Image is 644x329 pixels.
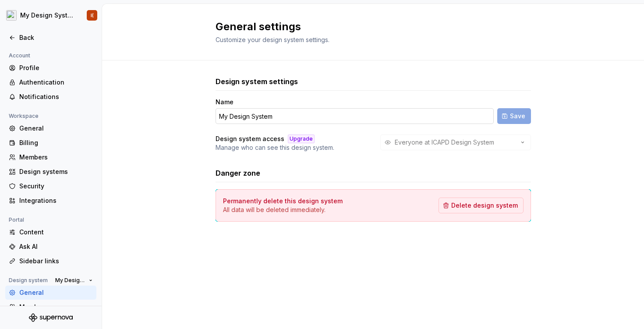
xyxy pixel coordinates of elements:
[5,179,96,193] a: Security
[5,215,28,225] div: Portal
[5,194,96,208] a: Integrations
[216,168,260,178] h3: Danger zone
[5,165,96,179] a: Design systems
[439,198,524,213] button: Delete design system
[19,124,93,133] div: General
[5,240,96,254] a: Ask AI
[19,33,93,42] div: Back
[288,134,315,143] div: Upgrade
[19,153,93,162] div: Members
[19,257,93,265] div: Sidebar links
[5,300,96,314] a: Members
[19,78,93,87] div: Authentication
[5,61,96,75] a: Profile
[5,254,96,268] a: Sidebar links
[6,10,17,21] img: 6523a3b9-8e87-42c6-9977-0b9a54b06238.png
[19,167,93,176] div: Design systems
[216,76,298,87] h3: Design system settings
[55,277,85,284] span: My Design System
[5,286,96,300] a: General
[19,242,93,251] div: Ask AI
[29,313,73,322] svg: Supernova Logo
[451,201,518,210] span: Delete design system
[20,11,76,20] div: My Design System
[19,92,93,101] div: Notifications
[5,121,96,135] a: General
[2,6,100,25] button: My Design SystemI(
[5,111,42,121] div: Workspace
[5,90,96,104] a: Notifications
[19,138,93,147] div: Billing
[5,75,96,89] a: Authentication
[19,182,93,191] div: Security
[223,197,343,205] h4: Permanently delete this design system
[5,136,96,150] a: Billing
[216,98,234,106] label: Name
[216,36,329,43] span: Customize your design system settings.
[5,225,96,239] a: Content
[19,228,93,237] div: Content
[5,50,34,61] div: Account
[5,150,96,164] a: Members
[216,20,520,34] h2: General settings
[19,303,93,311] div: Members
[223,205,343,214] p: All data will be deleted immediately.
[216,134,284,143] h4: Design system access
[91,12,94,19] div: I(
[19,288,93,297] div: General
[5,275,51,286] div: Design system
[19,64,93,72] div: Profile
[5,31,96,45] a: Back
[216,143,334,152] p: Manage who can see this design system.
[19,196,93,205] div: Integrations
